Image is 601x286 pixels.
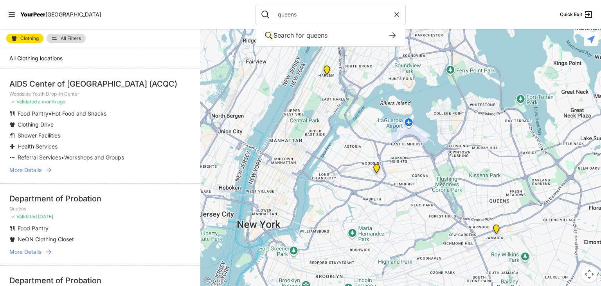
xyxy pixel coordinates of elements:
span: Referral Services [18,154,61,161]
p: Woodside Youth Drop-in Center [9,91,191,97]
span: More Details [9,248,41,256]
div: Queens [491,224,501,237]
a: Open this area in Google Maps (opens a new window) [202,276,228,286]
div: Department of Probation [9,275,191,286]
span: Search for [274,31,304,39]
span: Quick Exit [560,11,582,18]
img: Google [202,276,228,286]
span: ✓ Validated [11,99,37,105]
span: • [49,110,52,117]
span: • [61,154,64,161]
span: Health Services [18,143,58,150]
span: [DATE] [38,214,53,219]
span: Shower Facilities [18,132,60,139]
span: All Clothing locations [9,55,63,62]
span: Food Pantry [18,110,49,117]
span: Clothing Drive [18,121,54,128]
input: Search [273,11,393,18]
div: Woodside Youth Drop-in Center [372,164,381,176]
span: ✓ Validated [11,214,37,219]
span: queens [306,31,327,39]
a: Clothing [6,34,43,43]
a: Quick Exit [560,10,593,19]
span: NeON Clothing Closet [18,236,74,243]
a: All Filters [47,34,86,43]
span: All Filters [61,36,81,41]
a: YourPeer[GEOGRAPHIC_DATA] [20,12,101,17]
button: Map camera controls [581,266,597,282]
div: Manhattan [322,65,332,78]
span: Hot Food and Snacks [52,110,106,117]
span: a month ago [38,99,65,105]
span: [GEOGRAPHIC_DATA] [45,11,101,18]
p: Queens [9,206,191,212]
a: More Details [9,166,191,174]
span: Clothing [20,36,39,41]
span: Workshops and Groups [64,154,124,161]
span: Food Pantry [18,225,49,232]
span: YourPeer [20,11,45,18]
div: AIDS Center of [GEOGRAPHIC_DATA] (ACQC) [9,78,191,89]
a: More Details [9,248,191,256]
span: More Details [9,166,41,174]
div: Department of Probation [9,193,191,204]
